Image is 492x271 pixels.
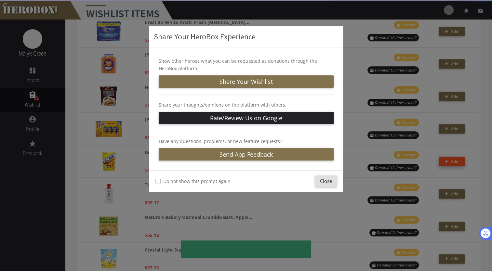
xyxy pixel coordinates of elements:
button: Close [315,175,337,187]
label: Do not show this prompt again [163,177,231,185]
a: Rate/Review Us on Google [159,112,334,124]
h3: Share Your HeroBox Experience [154,31,339,42]
p: Show other heroes what you can be requested as donations through the HeroBox platform. [159,57,334,72]
p: Have any questions, problems, or new feature requests? [159,137,334,145]
button: Share Your Wishlist [159,75,334,88]
p: Share your thoughts/opinions on the platform with others. [159,101,334,109]
a: Send App Feedback [159,148,334,161]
